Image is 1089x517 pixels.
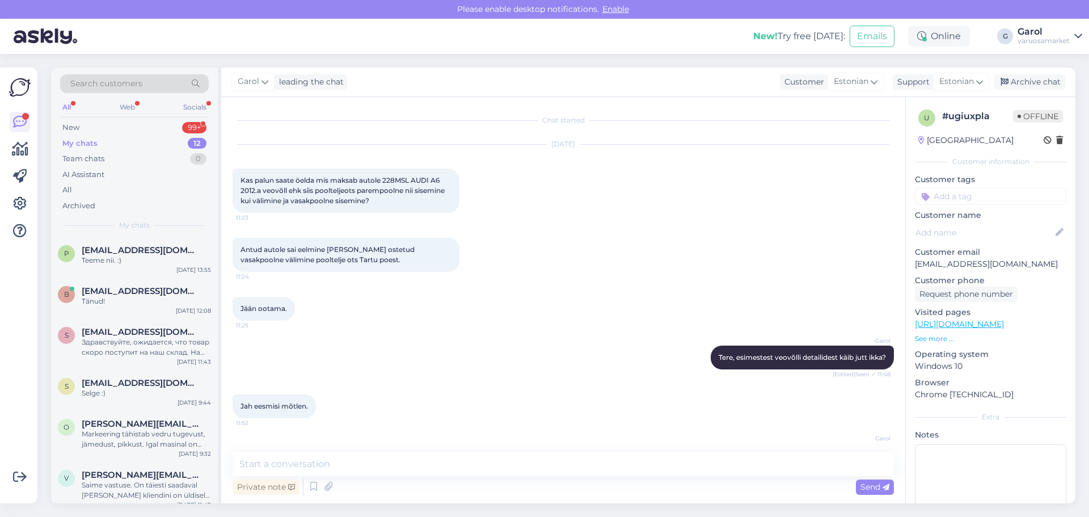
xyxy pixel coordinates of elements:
div: Request phone number [915,287,1018,302]
span: Send [860,482,889,492]
span: Search customers [70,78,142,90]
span: bonsa555@hotmail.com [82,286,200,296]
p: Customer tags [915,174,1066,186]
p: [EMAIL_ADDRESS][DOMAIN_NAME] [915,258,1066,270]
span: u [924,114,930,122]
span: Jah eesmisi mõtlen. [240,402,308,410]
div: Chat started [233,115,894,125]
span: 11:23 [236,213,278,222]
div: Socials [181,100,209,115]
input: Add name [915,226,1053,239]
span: pparmson@gmail.com [82,245,200,255]
div: Customer information [915,157,1066,167]
div: varuosamarket [1018,36,1070,45]
div: # ugiuxpla [942,110,1013,123]
div: [DATE] 9:32 [179,449,211,458]
a: [URL][DOMAIN_NAME] [915,319,1004,329]
div: Garol [1018,27,1070,36]
p: Visited pages [915,306,1066,318]
p: Customer phone [915,275,1066,287]
p: Browser [915,377,1066,389]
a: Garolvaruosamarket [1018,27,1082,45]
span: siseminevabadus@gmail.com [82,378,200,388]
div: Saime vastuse. On täiesti saadaval [PERSON_NAME] kliendini on üldiselt kuni 3tp. [82,480,211,501]
b: New! [753,31,778,41]
div: Archive chat [994,74,1065,90]
span: Kas palun saate öelda mis maksab autole 228MSL AUDI A6 2012.a veovõll ehk siis poolteljeots parem... [240,176,446,205]
div: [DATE] [233,139,894,149]
div: Try free [DATE]: [753,30,845,43]
div: 0 [190,153,206,165]
div: 12 [188,138,206,149]
div: Archived [62,200,95,212]
button: Emails [850,26,894,47]
div: [DATE] 11:43 [177,358,211,366]
img: Askly Logo [9,77,31,98]
span: Garol [238,75,259,88]
span: stsepkin2004@bk.ru [82,327,200,337]
div: [DATE] 13:55 [176,266,211,274]
p: See more ... [915,334,1066,344]
div: AI Assistant [62,169,104,180]
input: Add a tag [915,188,1066,205]
span: s [65,331,69,339]
div: [DATE] 11:43 [177,501,211,509]
div: [GEOGRAPHIC_DATA] [918,134,1014,146]
span: 11:25 [236,321,278,330]
p: Windows 10 [915,360,1066,372]
span: p [64,249,69,258]
span: My chats [119,220,150,230]
span: Vallo.nolvak1983@gmail.com [82,470,200,480]
p: Chrome [TECHNICAL_ID] [915,389,1066,401]
p: Notes [915,429,1066,441]
span: Garol [848,434,890,443]
span: Tere, esimestest veovõlli detailidest käib jutt ikka? [719,353,886,362]
div: New [62,122,79,133]
div: Здравствуйте, ожидается, что товар скоро поступит на наш склад. На момент оформления заказа его н... [82,337,211,358]
span: Estonian [834,75,868,88]
span: b [64,290,69,299]
span: (Edited) Seen ✓ 11:48 [833,370,890,379]
div: Web [117,100,137,115]
div: G [997,28,1013,44]
span: s [65,382,69,390]
div: 99+ [182,122,206,133]
div: Private note [233,480,299,495]
p: Operating system [915,348,1066,360]
div: Team chats [62,153,104,165]
p: Customer email [915,246,1066,258]
div: leading the chat [275,76,344,88]
div: Teeme nii. :) [82,255,211,266]
span: 11:24 [236,272,278,281]
div: Markeering tähistab vedru tugevust, jämedust, pikkust. Igal masinal on palju erinevaid varustuse ... [82,429,211,449]
span: 11:52 [236,419,278,427]
p: Customer name [915,209,1066,221]
span: Jään ootama. [240,304,287,313]
div: Extra [915,412,1066,422]
span: o [64,423,69,431]
span: Garol [848,337,890,345]
div: Tänud! [82,296,211,306]
div: Support [893,76,930,88]
span: Enable [599,4,632,14]
div: Online [908,26,970,47]
span: V [64,474,69,482]
div: All [62,184,72,196]
div: Customer [780,76,824,88]
span: Estonian [939,75,974,88]
div: All [60,100,73,115]
div: My chats [62,138,98,149]
div: [DATE] 9:44 [178,398,211,407]
span: Offline [1013,110,1063,123]
span: onopa.raido@gmail.com [82,419,200,429]
span: Antud autole sai eelmine [PERSON_NAME] ostetud vasakpoolne välimine pooltelje ots Tartu poest. [240,245,416,264]
div: Selge :) [82,388,211,398]
div: [DATE] 12:08 [176,306,211,315]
